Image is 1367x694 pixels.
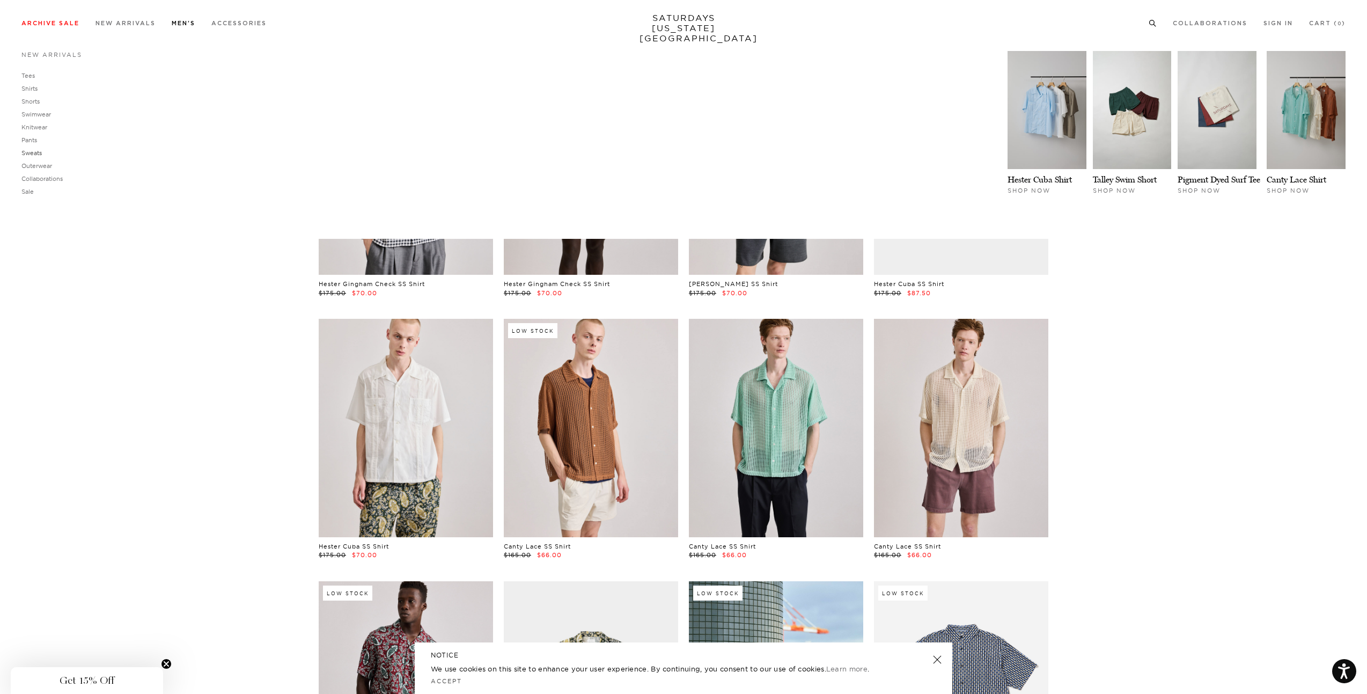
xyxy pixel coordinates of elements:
span: $165.00 [504,551,531,559]
span: $70.00 [722,289,747,297]
a: Hester Cuba SS Shirt [319,543,389,550]
div: Low Stock [693,586,743,601]
a: Hester Cuba SS Shirt [874,280,944,288]
a: Learn more [826,664,868,673]
h5: NOTICE [431,651,936,660]
a: Cart (0) [1309,20,1346,26]
span: $175.00 [874,289,901,297]
span: $165.00 [689,551,716,559]
a: Pigment Dyed Surf Tee [1178,174,1260,185]
span: $175.00 [504,289,531,297]
a: Tees [21,72,35,79]
span: Get 15% Off [60,674,114,687]
a: SATURDAYS[US_STATE][GEOGRAPHIC_DATA] [640,13,728,43]
a: Swimwear [21,111,51,118]
div: Get 15% OffClose teaser [11,667,163,694]
a: Collaborations [1173,20,1247,26]
a: Sale [21,188,34,195]
a: Shorts [21,98,40,105]
span: $87.50 [907,289,931,297]
a: New Arrivals [21,51,82,59]
a: Hester Gingham Check SS Shirt [319,280,425,288]
div: Low Stock [878,586,928,601]
a: Canty Lace SS Shirt [504,543,571,550]
a: Sign In [1263,20,1293,26]
span: $165.00 [874,551,901,559]
a: Accessories [211,20,267,26]
span: $70.00 [352,551,377,559]
a: Sweats [21,149,42,157]
a: Shirts [21,85,38,92]
a: New Arrivals [95,20,156,26]
a: Accept [431,677,462,685]
div: Low Stock [508,323,557,338]
a: Archive Sale [21,20,79,26]
a: Hester Cuba Shirt [1008,174,1072,185]
button: Close teaser [161,659,172,669]
span: $70.00 [352,289,377,297]
a: Hester Gingham Check SS Shirt [504,280,610,288]
a: Men's [172,20,195,26]
span: $175.00 [319,551,346,559]
a: Canty Lace SS Shirt [874,543,941,550]
span: $175.00 [689,289,716,297]
span: $66.00 [907,551,932,559]
a: Pants [21,136,37,144]
small: 0 [1337,21,1342,26]
p: We use cookies on this site to enhance your user experience. By continuing, you consent to our us... [431,663,898,674]
span: $70.00 [537,289,562,297]
a: Canty Lace Shirt [1267,174,1326,185]
a: Outerwear [21,162,52,170]
a: Canty Lace SS Shirt [689,543,756,550]
span: $175.00 [319,289,346,297]
a: Talley Swim Short [1093,174,1157,185]
span: $66.00 [722,551,747,559]
span: $66.00 [537,551,562,559]
div: Low Stock [323,586,372,601]
a: Collaborations [21,175,63,182]
a: Knitwear [21,123,47,131]
a: [PERSON_NAME] SS Shirt [689,280,778,288]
